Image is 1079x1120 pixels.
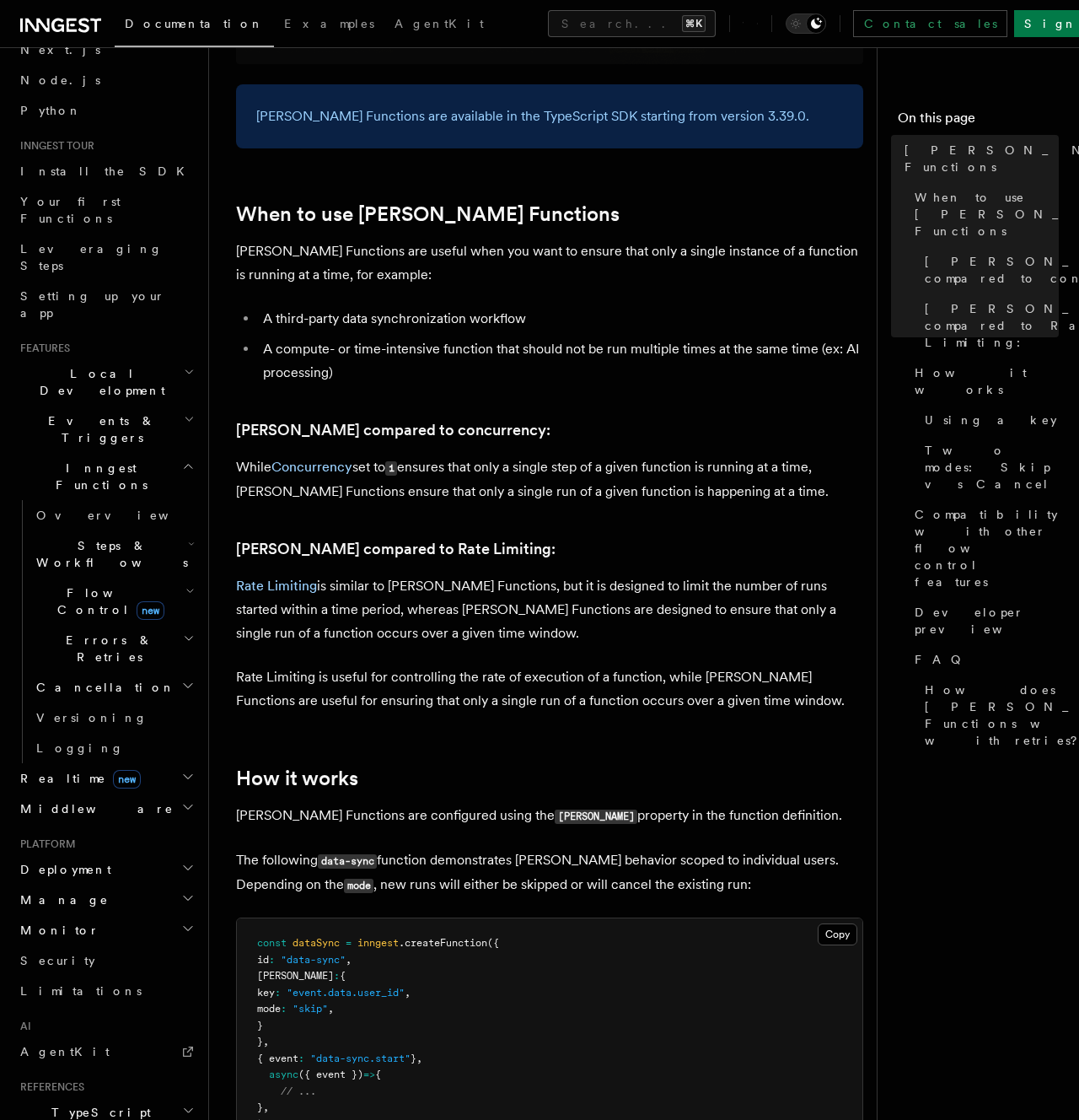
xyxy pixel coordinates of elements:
[918,405,1059,435] a: Using a key
[328,1003,334,1015] span: ,
[853,10,1007,37] a: Contact sales
[13,945,198,976] a: Security
[915,506,1059,590] span: Compatibility with other flow control features
[256,105,843,128] p: [PERSON_NAME] Functions are available in the TypeScript SDK starting from version 3.39.0.
[269,1069,298,1080] span: async
[918,293,1059,358] a: [PERSON_NAME] compared to Rate Limiting:
[257,937,287,949] span: const
[36,741,124,755] span: Logging
[274,5,384,46] a: Examples
[30,537,188,571] span: Steps & Workflows
[236,804,863,828] p: [PERSON_NAME] Functions are configured using the property in the function definition.
[20,242,163,272] span: Leveraging Steps
[395,17,484,30] span: AgentKit
[548,10,716,37] button: Search...⌘K
[293,1003,328,1015] span: "skip"
[399,937,487,949] span: .createFunction
[257,987,275,999] span: key
[257,1020,263,1031] span: }
[287,987,405,999] span: "event.data.user_id"
[13,95,198,126] a: Python
[13,406,198,453] button: Events & Triggers
[13,453,198,500] button: Inngest Functions
[20,43,100,57] span: Next.js
[263,1036,269,1047] span: ,
[340,970,346,982] span: {
[13,500,198,763] div: Inngest Functions
[263,1101,269,1113] span: ,
[405,987,411,999] span: ,
[30,733,198,763] a: Logging
[384,5,494,46] a: AgentKit
[30,584,185,618] span: Flow Control
[36,509,210,522] span: Overview
[363,1069,375,1080] span: =>
[269,954,275,966] span: :
[236,240,863,287] p: [PERSON_NAME] Functions are useful when you want to ensure that only a single instance of a funct...
[20,195,121,225] span: Your first Functions
[30,632,183,665] span: Errors & Retries
[30,500,198,530] a: Overview
[908,358,1059,405] a: How it works
[30,578,198,625] button: Flow Controlnew
[13,1020,31,1033] span: AI
[298,1053,304,1064] span: :
[13,412,184,446] span: Events & Triggers
[385,461,397,476] code: 1
[915,651,969,668] span: FAQ
[13,770,141,787] span: Realtime
[13,234,198,281] a: Leveraging Steps
[257,954,269,966] span: id
[555,810,637,824] code: [PERSON_NAME]
[487,937,499,949] span: ({
[13,65,198,95] a: Node.js
[13,358,198,406] button: Local Development
[13,342,70,355] span: Features
[20,984,142,998] span: Limitations
[257,1053,298,1064] span: { event
[137,601,164,620] span: new
[236,665,863,713] p: Rate Limiting is useful for controlling the rate of execution of a function, while [PERSON_NAME] ...
[908,597,1059,644] a: Developer preview
[908,499,1059,597] a: Compatibility with other flow control features
[271,459,352,475] a: Concurrency
[13,800,174,817] span: Middleware
[30,625,198,672] button: Errors & Retries
[20,289,165,320] span: Setting up your app
[13,1080,84,1094] span: References
[13,460,182,493] span: Inngest Functions
[13,794,198,824] button: Middleware
[13,35,198,65] a: Next.js
[20,1045,110,1058] span: AgentKit
[375,1069,381,1080] span: {
[411,1053,416,1064] span: }
[682,15,706,32] kbd: ⌘K
[13,915,198,945] button: Monitor
[257,970,334,982] span: [PERSON_NAME]
[30,672,198,703] button: Cancellation
[346,937,352,949] span: =
[13,139,94,153] span: Inngest tour
[298,1069,363,1080] span: ({ event })
[818,923,857,945] button: Copy
[30,530,198,578] button: Steps & Workflows
[236,574,863,645] p: is similar to [PERSON_NAME] Functions, but it is designed to limit the number of runs started wit...
[20,954,95,967] span: Security
[20,104,82,117] span: Python
[281,1003,287,1015] span: :
[334,970,340,982] span: :
[357,937,399,949] span: inngest
[344,879,373,893] code: mode
[13,891,109,908] span: Manage
[236,455,863,503] p: While set to ensures that only a single step of a given function is running at a time, [PERSON_NA...
[13,885,198,915] button: Manage
[915,364,1059,398] span: How it works
[284,17,374,30] span: Examples
[13,186,198,234] a: Your first Functions
[918,435,1059,499] a: Two modes: Skip vs Cancel
[786,13,826,34] button: Toggle dark mode
[20,164,195,178] span: Install the SDK
[13,837,76,851] span: Platform
[908,182,1059,246] a: When to use [PERSON_NAME] Functions
[257,1003,281,1015] span: mode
